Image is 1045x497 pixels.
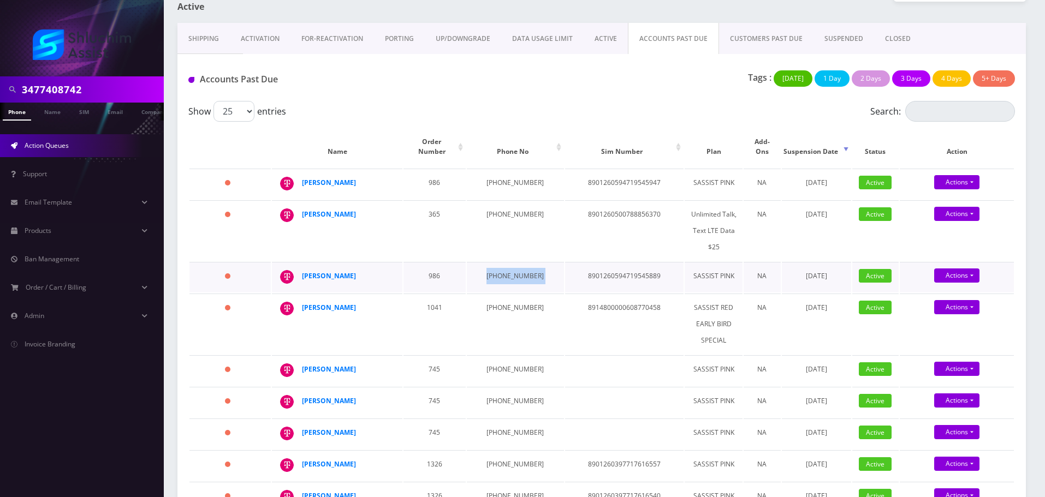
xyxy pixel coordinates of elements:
[302,459,356,469] a: [PERSON_NAME]
[403,355,466,386] td: 745
[565,169,684,199] td: 8901260594719545947
[685,355,742,386] td: SASSIST PINK
[685,418,742,449] td: SASSIST PINK
[403,200,466,261] td: 365
[272,126,402,167] th: Name
[782,450,851,481] td: [DATE]
[302,271,356,280] a: [PERSON_NAME]
[467,355,564,386] td: [PHONE_NUMBER]
[33,29,131,60] img: Shluchim Assist
[302,178,356,187] a: [PERSON_NAME]
[467,169,564,199] td: [PHONE_NUMBER]
[290,23,374,55] a: FOR-REActivation
[403,126,466,167] th: Order Number: activate to sort column ascending
[749,393,775,409] div: NA
[782,418,851,449] td: [DATE]
[302,303,356,312] a: [PERSON_NAME]
[403,169,466,199] td: 986
[467,126,564,167] th: Phone No: activate to sort column ascending
[425,23,501,55] a: UP/DOWNGRADE
[403,294,466,354] td: 1041
[859,362,892,376] span: Active
[213,101,254,122] select: Showentries
[374,23,425,55] a: PORTING
[934,207,979,221] a: Actions
[177,23,230,55] a: Shipping
[188,74,453,85] h1: Accounts Past Due
[782,126,851,167] th: Suspension Date
[467,294,564,354] td: [PHONE_NUMBER]
[501,23,584,55] a: DATA USAGE LIMIT
[188,77,194,83] img: Accounts Past Due
[782,262,851,292] td: [DATE]
[870,101,1015,122] label: Search:
[230,23,290,55] a: Activation
[782,200,851,261] td: [DATE]
[565,294,684,354] td: 8914800000608770458
[403,387,466,417] td: 745
[22,79,161,100] input: Search in Company
[749,175,775,191] div: NA
[467,200,564,261] td: [PHONE_NUMBER]
[628,23,719,55] a: ACCOUNTS PAST DUE
[934,175,979,189] a: Actions
[859,176,892,189] span: Active
[859,394,892,408] span: Active
[467,387,564,417] td: [PHONE_NUMBER]
[782,169,851,199] td: [DATE]
[934,393,979,408] a: Actions
[934,300,979,314] a: Actions
[403,450,466,481] td: 1326
[749,206,775,223] div: NA
[934,268,979,283] a: Actions
[685,450,742,481] td: SASSIST PINK
[136,103,173,119] a: Company
[744,126,781,167] th: Add-Ons
[892,70,930,87] button: 3 Days
[584,23,628,55] a: ACTIVE
[25,226,51,235] span: Products
[852,70,890,87] button: 2 Days
[859,301,892,314] span: Active
[934,457,979,471] a: Actions
[859,457,892,471] span: Active
[467,262,564,292] td: [PHONE_NUMBER]
[749,268,775,284] div: NA
[177,2,449,12] h1: Active
[973,70,1015,87] button: 5+ Days
[302,209,356,219] strong: [PERSON_NAME]
[719,23,814,55] a: CUSTOMERS PAST DUE
[749,424,775,441] div: NA
[782,355,851,386] td: [DATE]
[74,103,94,119] a: SIM
[859,269,892,283] span: Active
[39,103,66,119] a: Name
[467,418,564,449] td: [PHONE_NUMBER]
[565,450,684,481] td: 8901260397717616557
[302,396,356,405] strong: [PERSON_NAME]
[748,71,771,84] p: Tags :
[23,169,47,178] span: Support
[565,200,684,261] td: 8901260500788856370
[565,126,684,167] th: Sim Number: activate to sort column ascending
[25,311,44,320] span: Admin
[685,200,742,261] td: Unlimited Talk, Text LTE Data $25
[102,103,128,119] a: Email
[302,364,356,374] a: [PERSON_NAME]
[403,262,466,292] td: 986
[859,207,892,221] span: Active
[815,70,850,87] button: 1 Day
[852,126,899,167] th: Status
[685,126,742,167] th: Plan
[749,361,775,378] div: NA
[874,23,922,55] a: CLOSED
[3,103,31,121] a: Phone
[774,70,812,87] button: [DATE]
[685,169,742,199] td: SASSIST PINK
[859,426,892,439] span: Active
[905,101,1015,122] input: Search:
